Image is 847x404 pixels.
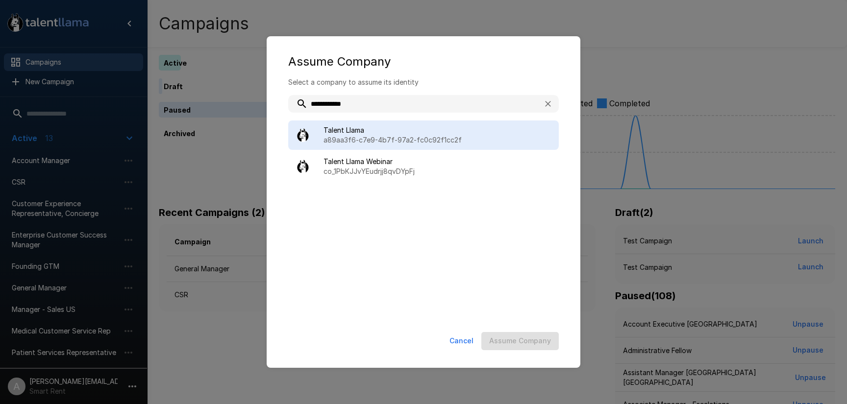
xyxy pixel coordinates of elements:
[324,166,551,176] p: co_1PbKJJvYEudrjj8qvDYpFj
[324,125,551,135] span: Talent Llama
[296,160,310,173] img: llama_clean.png
[324,157,551,166] span: Talent Llama Webinar
[288,77,559,87] p: Select a company to assume its identity
[288,54,559,70] div: Assume Company
[296,128,310,142] img: llama_clean.png
[288,152,559,181] div: Talent Llama Webinarco_1PbKJJvYEudrjj8qvDYpFj
[446,332,477,350] button: Cancel
[288,120,559,150] div: Talent Llamaa89aa3f6-c7e9-4b7f-97a2-fc0c92f1cc2f
[324,135,551,145] p: a89aa3f6-c7e9-4b7f-97a2-fc0c92f1cc2f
